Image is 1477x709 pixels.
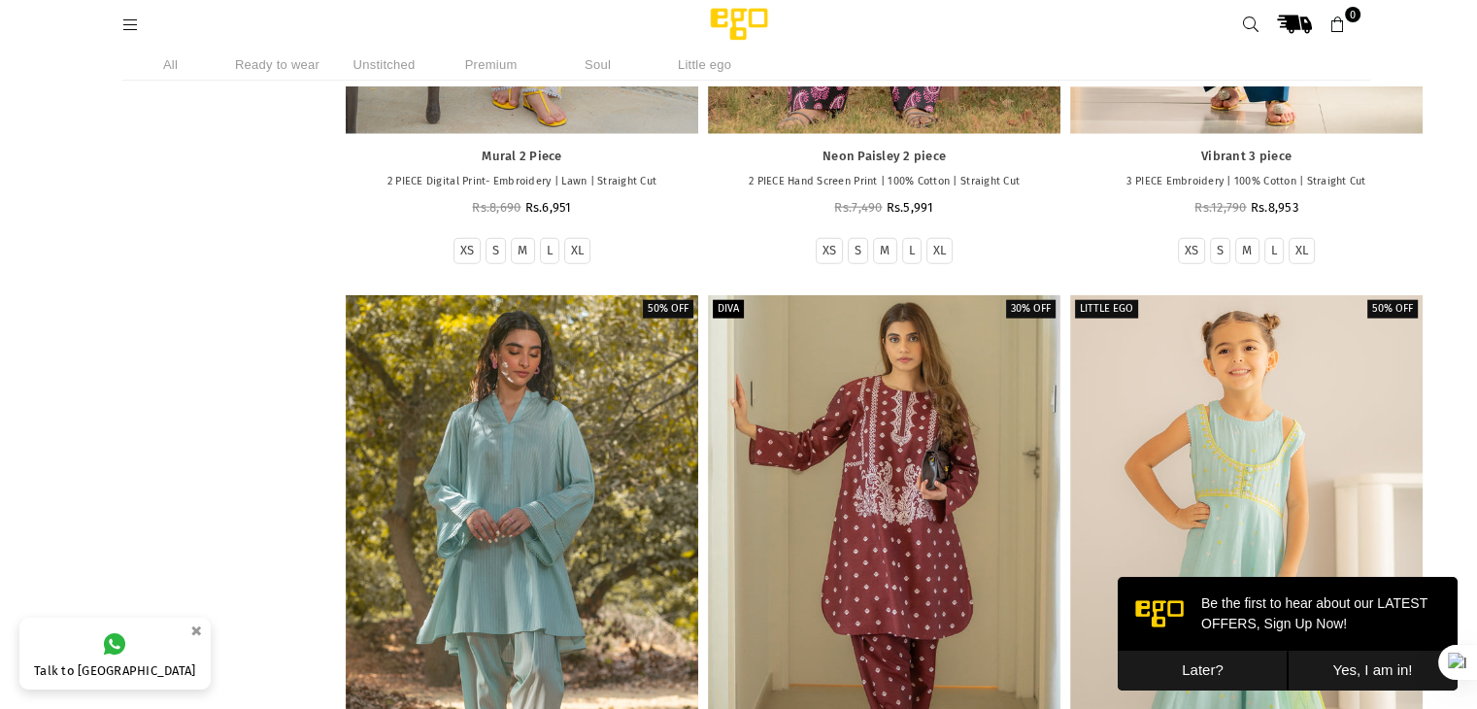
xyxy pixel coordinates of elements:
span: Rs.8,953 [1251,200,1298,215]
p: 2 PIECE Digital Print- Embroidery | Lawn | Straight Cut [355,174,688,190]
span: 0 [1345,7,1360,22]
label: XS [1185,243,1199,259]
a: Vibrant 3 piece [1080,149,1413,165]
button: Yes, I am in! [170,74,340,114]
a: 0 [1321,7,1356,42]
label: Little EGO [1075,300,1138,319]
span: Rs.12,790 [1194,200,1246,215]
label: XS [460,243,475,259]
a: Menu [114,17,149,31]
label: L [909,243,915,259]
label: M [880,243,890,259]
li: Ready to wear [229,49,326,81]
a: Talk to [GEOGRAPHIC_DATA] [19,618,211,690]
span: Rs.8,690 [472,200,520,215]
li: All [122,49,219,81]
a: Search [1233,7,1268,42]
label: L [1271,243,1277,259]
li: Little ego [656,49,754,81]
label: M [1242,243,1252,259]
label: XL [933,243,947,259]
a: Mural 2 Piece [355,149,688,165]
label: 30% off [1006,300,1056,319]
span: Rs.5,991 [886,200,933,215]
li: Premium [443,49,540,81]
iframe: webpush-onsite [1118,577,1458,690]
label: L [547,243,553,259]
label: 50% off [1367,300,1418,319]
label: S [855,243,861,259]
img: Ego [656,5,822,44]
span: Rs.6,951 [524,200,571,215]
li: Unstitched [336,49,433,81]
p: 3 PIECE Embroidery | 100% Cotton | Straight Cut [1080,174,1413,190]
label: XL [571,243,585,259]
label: S [1217,243,1224,259]
li: Soul [550,49,647,81]
p: 2 PIECE Hand Screen Print | 100% Cotton | Straight Cut [718,174,1051,190]
label: XL [1295,243,1309,259]
button: × [185,615,208,647]
label: XS [822,243,837,259]
label: 50% off [643,300,693,319]
label: M [518,243,527,259]
a: Neon Paisley 2 piece [718,149,1051,165]
span: Rs.7,490 [834,200,882,215]
label: S [492,243,499,259]
label: Diva [713,300,744,319]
